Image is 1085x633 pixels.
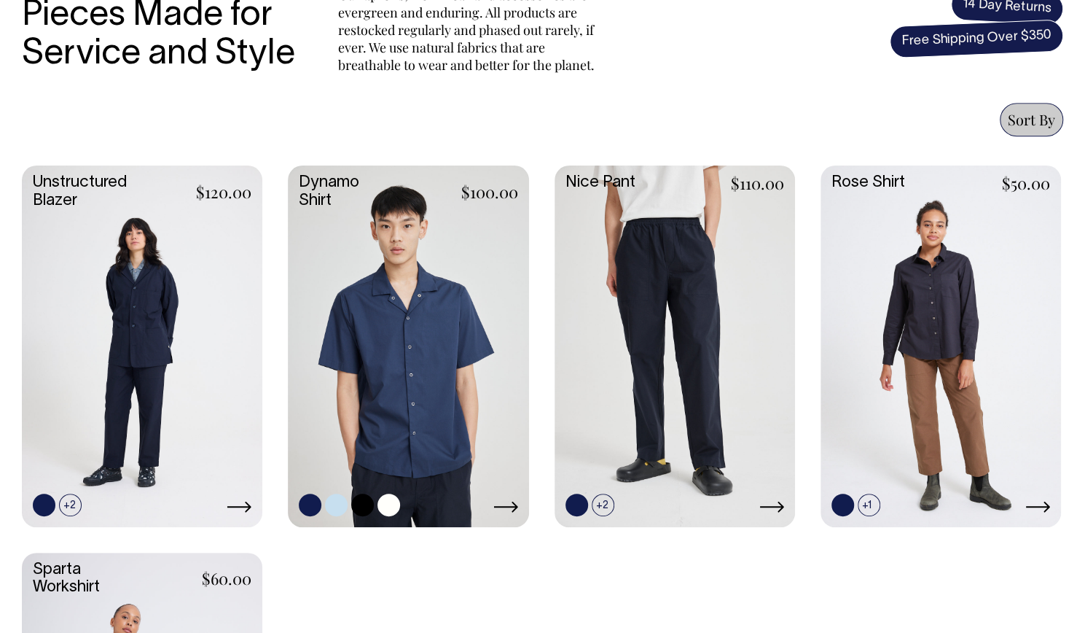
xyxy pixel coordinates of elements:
span: Free Shipping Over $350 [889,19,1064,58]
span: +2 [592,494,614,516]
span: +2 [59,494,82,516]
span: Sort By [1008,109,1055,129]
span: +1 [858,494,880,516]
